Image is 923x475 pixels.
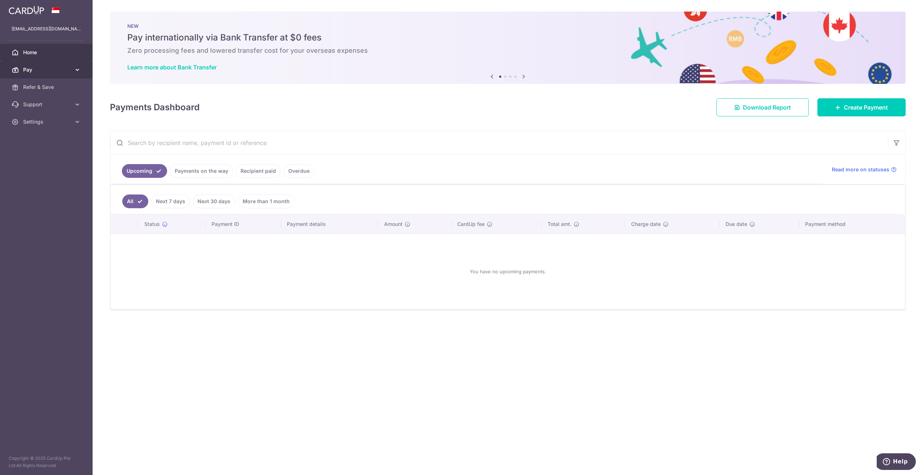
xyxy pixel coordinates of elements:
span: Download Report [743,103,791,112]
div: You have no upcoming payments. [119,240,896,303]
img: CardUp [9,6,44,14]
span: Help [16,5,31,12]
a: Recipient paid [236,164,281,178]
a: Download Report [716,98,809,116]
span: Total amt. [548,221,571,228]
img: Bank transfer banner [110,12,906,84]
span: Home [23,49,71,56]
th: Payment ID [206,215,281,234]
span: Due date [726,221,747,228]
th: Payment method [799,215,905,234]
p: NEW [127,23,888,29]
span: Support [23,101,71,108]
span: Amount [384,221,403,228]
a: Overdue [284,164,314,178]
span: Create Payment [844,103,888,112]
a: Learn more about Bank Transfer [127,64,217,71]
a: Read more on statuses [832,166,897,173]
a: Next 30 days [193,194,235,208]
input: Search by recipient name, payment id or reference [110,131,888,154]
iframe: Opens a widget where you can find more information [877,453,916,471]
span: Read more on statuses [832,166,889,173]
p: [EMAIL_ADDRESS][DOMAIN_NAME] [12,25,81,33]
span: Charge date [631,221,661,228]
span: Status [144,221,160,228]
a: Upcoming [122,164,167,178]
a: More than 1 month [238,194,294,208]
h5: Pay internationally via Bank Transfer at $0 fees [127,32,888,43]
a: All [122,194,148,208]
span: Settings [23,118,71,125]
th: Payment details [281,215,378,234]
h4: Payments Dashboard [110,101,200,114]
span: CardUp fee [457,221,485,228]
a: Create Payment [817,98,906,116]
a: Next 7 days [151,194,190,208]
span: Pay [23,66,71,73]
a: Payments on the way [170,164,233,178]
h6: Zero processing fees and lowered transfer cost for your overseas expenses [127,46,888,55]
span: Refer & Save [23,84,71,91]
